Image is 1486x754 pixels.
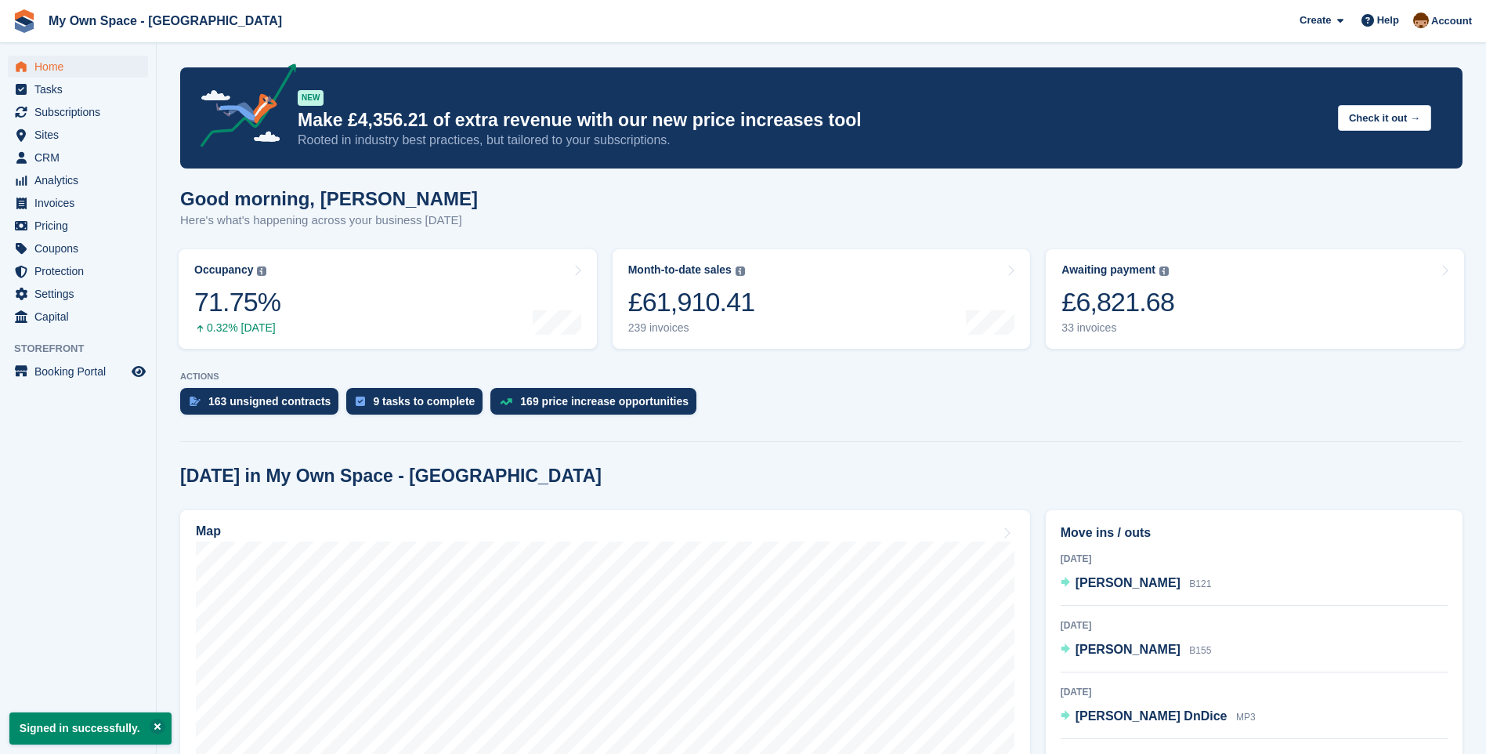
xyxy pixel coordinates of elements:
h2: Move ins / outs [1061,524,1448,542]
img: task-75834270c22a3079a89374b754ae025e5fb1db73e45f91037f5363f120a921f8.svg [356,397,365,406]
a: menu [8,124,148,146]
a: menu [8,306,148,328]
span: Tasks [34,78,128,100]
p: Rooted in industry best practices, but tailored to your subscriptions. [298,132,1325,149]
h2: Map [196,524,221,538]
h2: [DATE] in My Own Space - [GEOGRAPHIC_DATA] [180,466,602,487]
p: Here's what's happening across your business [DATE] [180,212,478,230]
div: 33 invoices [1061,321,1174,335]
p: ACTIONS [180,372,1462,382]
span: Account [1431,13,1472,29]
a: [PERSON_NAME] B121 [1061,574,1212,594]
a: menu [8,283,148,305]
span: B121 [1189,578,1211,589]
a: menu [8,169,148,191]
span: MP3 [1236,712,1256,723]
span: Coupons [34,237,128,259]
a: menu [8,192,148,214]
div: £6,821.68 [1061,286,1174,318]
div: £61,910.41 [628,286,755,318]
span: Sites [34,124,128,146]
div: Occupancy [194,263,253,277]
a: menu [8,361,148,382]
a: menu [8,56,148,78]
div: [DATE] [1061,552,1448,566]
img: icon-info-grey-7440780725fd019a000dd9b08b2336e03edf1995a4989e88bcd33f0948082b44.svg [736,266,745,276]
a: Month-to-date sales £61,910.41 239 invoices [613,249,1031,349]
div: Month-to-date sales [628,263,732,277]
span: [PERSON_NAME] [1076,576,1180,589]
span: Analytics [34,169,128,191]
a: 9 tasks to complete [346,388,490,422]
a: menu [8,215,148,237]
span: Storefront [14,341,156,357]
a: menu [8,101,148,123]
a: 169 price increase opportunities [490,388,704,422]
a: menu [8,78,148,100]
a: menu [8,260,148,282]
button: Check it out → [1338,105,1431,131]
div: 71.75% [194,286,280,318]
img: price_increase_opportunities-93ffe204e8149a01c8c9dc8f82e8f89637d9d84a8eef4429ea346261dce0b2c0.svg [500,398,512,405]
a: Preview store [129,362,148,381]
div: [DATE] [1061,618,1448,633]
img: icon-info-grey-7440780725fd019a000dd9b08b2336e03edf1995a4989e88bcd33f0948082b44.svg [257,266,266,276]
span: CRM [34,147,128,169]
span: Settings [34,283,128,305]
span: Invoices [34,192,128,214]
span: Capital [34,306,128,328]
a: My Own Space - [GEOGRAPHIC_DATA] [42,8,288,34]
p: Signed in successfully. [9,712,172,745]
img: price-adjustments-announcement-icon-8257ccfd72463d97f412b2fc003d46551f7dbcb40ab6d574587a9cd5c0d94... [187,63,297,153]
span: Protection [34,260,128,282]
div: 169 price increase opportunities [520,395,689,408]
a: Awaiting payment £6,821.68 33 invoices [1046,249,1464,349]
span: B155 [1189,645,1211,656]
div: 9 tasks to complete [373,395,475,408]
span: Create [1300,13,1331,28]
div: 163 unsigned contracts [208,395,331,408]
span: [PERSON_NAME] DnDice [1076,709,1227,723]
div: Awaiting payment [1061,263,1155,277]
img: Paula Harris [1413,13,1429,28]
img: stora-icon-8386f47178a22dfd0bd8f6a31ec36ba5ce8667c1dd55bd0f319d3a0aa187defe.svg [13,9,36,33]
div: 0.32% [DATE] [194,321,280,335]
a: Occupancy 71.75% 0.32% [DATE] [179,249,597,349]
a: [PERSON_NAME] B155 [1061,640,1212,661]
span: Booking Portal [34,361,128,382]
span: Subscriptions [34,101,128,123]
div: [DATE] [1061,685,1448,699]
a: menu [8,147,148,169]
span: Help [1377,13,1399,28]
span: Pricing [34,215,128,237]
p: Make £4,356.21 of extra revenue with our new price increases tool [298,109,1325,132]
div: 239 invoices [628,321,755,335]
a: 163 unsigned contracts [180,388,346,422]
h1: Good morning, [PERSON_NAME] [180,188,478,209]
img: icon-info-grey-7440780725fd019a000dd9b08b2336e03edf1995a4989e88bcd33f0948082b44.svg [1159,266,1169,276]
span: Home [34,56,128,78]
img: contract_signature_icon-13c848040528278c33f63329250d36e43548de30e8caae1d1a13099fd9432cc5.svg [190,397,201,406]
a: menu [8,237,148,259]
a: [PERSON_NAME] DnDice MP3 [1061,707,1256,727]
span: [PERSON_NAME] [1076,643,1180,656]
div: NEW [298,90,324,106]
